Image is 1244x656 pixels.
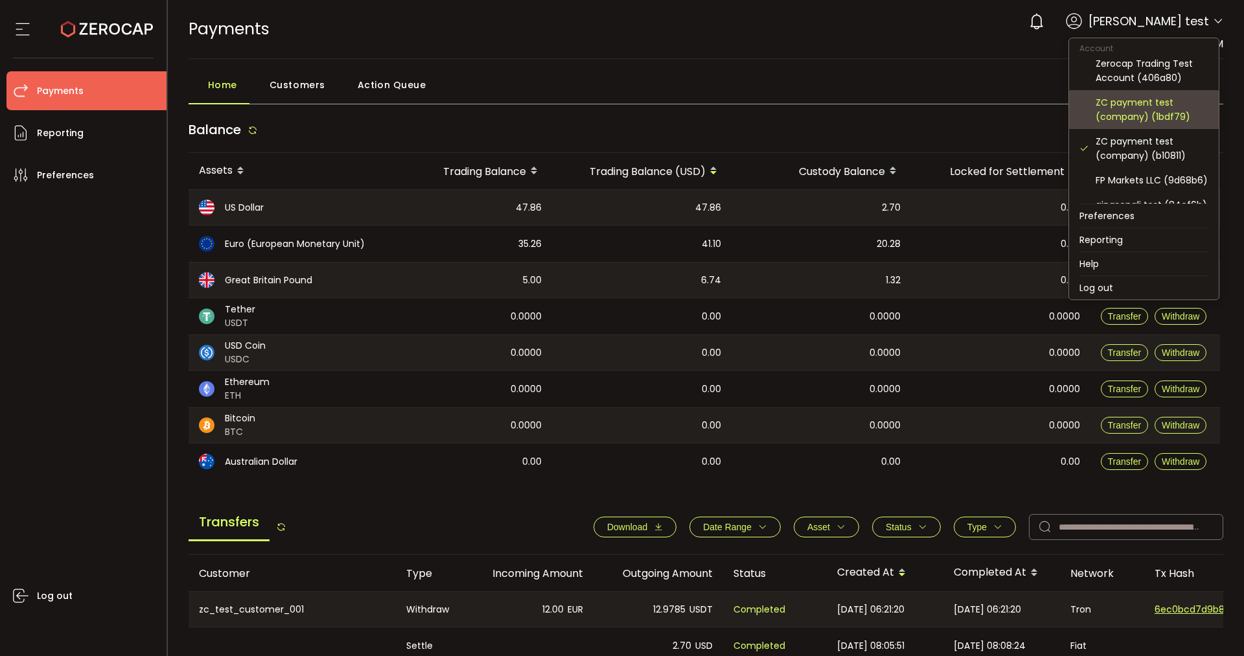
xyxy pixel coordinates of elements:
span: 0.00 [522,454,542,469]
button: Transfer [1101,381,1149,397]
span: [DATE] 06:21:20 [954,602,1021,617]
span: 35.26 [518,237,542,252]
span: Ethereum [225,375,270,389]
div: ZC payment test (company) (b10811) [1096,134,1208,163]
span: Withdraw [1162,311,1199,322]
span: 0.00 [1061,454,1080,469]
button: Withdraw [1155,344,1206,361]
img: eth_portfolio.svg [199,381,214,397]
span: Transfer [1108,456,1142,467]
span: 5.00 [523,273,542,288]
span: USD Coin [225,339,266,353]
span: Transfer [1108,384,1142,394]
span: Transfers [189,504,270,541]
span: Action Queue [358,72,426,98]
span: Completed [733,602,785,617]
div: Trading Balance (USD) [552,160,731,182]
div: qingsongli test (84ef6b) [1096,198,1208,212]
span: Transfer [1108,420,1142,430]
span: payment test for ICM [1113,36,1223,51]
span: 0.00 [702,418,721,433]
span: 41.10 [702,237,721,252]
div: Network [1060,566,1144,581]
li: Help [1069,252,1219,275]
span: USDC [225,353,266,366]
div: Customer [189,566,396,581]
span: 0.00 [1061,200,1080,215]
div: Assets [189,160,389,182]
div: Chat Widget [1179,594,1244,656]
span: 0.00 [702,309,721,324]
span: Home [208,72,237,98]
span: 0.0000 [870,382,901,397]
span: 6.74 [701,273,721,288]
button: Withdraw [1155,308,1206,325]
span: 0.00 [881,454,901,469]
span: 0.00 [1061,237,1080,252]
span: 12.9785 [653,602,685,617]
span: USDT [225,316,255,330]
span: Withdraw [1162,456,1199,467]
span: 0.0000 [870,309,901,324]
button: Date Range [689,517,781,537]
span: 20.28 [877,237,901,252]
span: Asset [807,522,830,532]
span: 0.0000 [511,418,542,433]
div: Withdraw [396,592,464,627]
div: Created At [827,562,943,584]
button: Transfer [1101,453,1149,470]
button: Type [954,517,1016,537]
span: Bitcoin [225,412,255,425]
span: 0.0000 [870,346,901,360]
div: Completed At [943,562,1060,584]
button: Status [872,517,941,537]
div: FP Markets LLC (9d68b6) [1096,173,1208,187]
span: [DATE] 08:08:24 [954,638,1026,653]
span: [PERSON_NAME] test [1088,12,1209,30]
span: Status [886,522,912,532]
span: ETH [225,389,270,403]
span: 0.0000 [870,418,901,433]
span: 0.0000 [1049,418,1080,433]
button: Download [593,517,676,537]
button: Transfer [1101,308,1149,325]
img: usd_portfolio.svg [199,200,214,215]
span: Great Britain Pound [225,274,312,287]
span: 47.86 [695,200,721,215]
span: [DATE] 08:05:51 [837,638,904,653]
span: Preferences [37,166,94,185]
span: 12.00 [542,602,564,617]
div: Outgoing Amount [593,566,723,581]
span: Transfer [1108,311,1142,322]
span: Account [1069,43,1123,54]
span: 0.0000 [1049,382,1080,397]
span: EUR [568,602,583,617]
div: Status [723,566,827,581]
button: Asset [794,517,859,537]
span: Completed [733,638,785,653]
button: Withdraw [1155,453,1206,470]
span: 0.0000 [511,346,542,360]
img: btc_portfolio.svg [199,417,214,433]
div: Locked for Settlement [911,160,1090,182]
div: ZC payment test (company) (1bdf79) [1096,95,1208,124]
li: Preferences [1069,204,1219,228]
span: Type [967,522,987,532]
button: Transfer [1101,417,1149,434]
span: Balance [189,121,241,139]
span: 47.86 [516,200,542,215]
span: Tether [225,303,255,316]
span: 0.0000 [1049,346,1080,360]
div: Incoming Amount [464,566,593,581]
li: Log out [1069,276,1219,299]
span: 2.70 [673,638,691,653]
span: Withdraw [1162,347,1199,358]
div: Zerocap Trading Test Account (406a80) [1096,56,1208,85]
span: USD [695,638,713,653]
span: Euro (European Monetary Unit) [225,237,365,251]
button: Withdraw [1155,381,1206,397]
span: 0.00 [1061,273,1080,288]
span: Payments [189,18,270,40]
span: 0.00 [702,454,721,469]
span: 0.00 [702,346,721,360]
